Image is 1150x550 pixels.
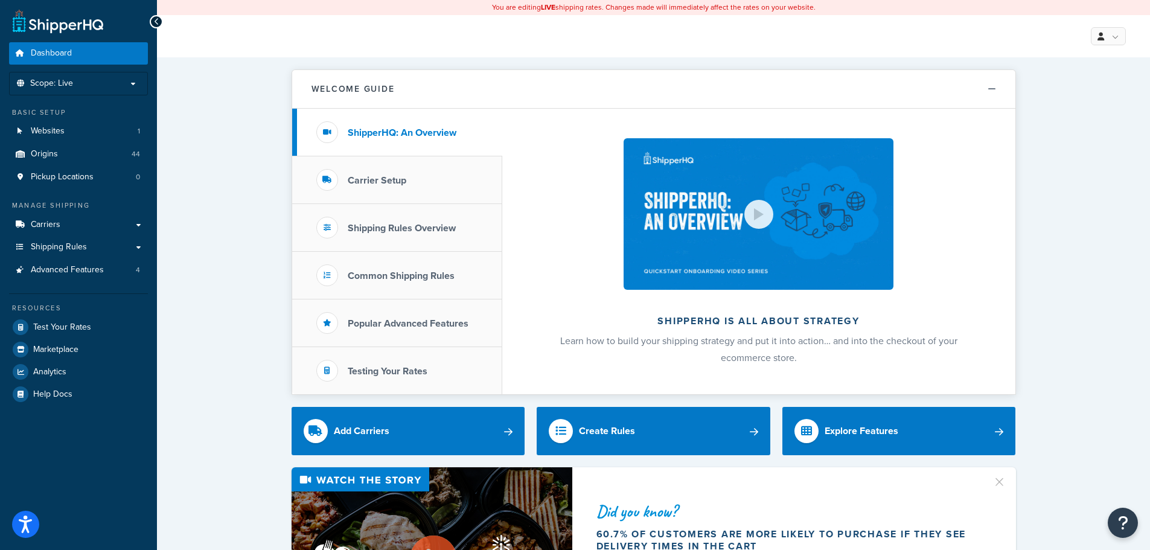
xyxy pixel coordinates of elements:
[9,236,148,258] a: Shipping Rules
[782,407,1016,455] a: Explore Features
[33,367,66,377] span: Analytics
[537,407,770,455] a: Create Rules
[9,316,148,338] a: Test Your Rates
[348,223,456,234] h3: Shipping Rules Overview
[348,127,456,138] h3: ShipperHQ: An Overview
[624,138,893,290] img: ShipperHQ is all about strategy
[136,172,140,182] span: 0
[9,303,148,313] div: Resources
[9,339,148,360] a: Marketplace
[9,259,148,281] a: Advanced Features4
[9,143,148,165] a: Origins44
[31,172,94,182] span: Pickup Locations
[9,214,148,236] a: Carriers
[579,423,635,440] div: Create Rules
[825,423,898,440] div: Explore Features
[348,318,468,329] h3: Popular Advanced Features
[9,166,148,188] a: Pickup Locations0
[9,120,148,142] li: Websites
[31,149,58,159] span: Origins
[132,149,140,159] span: 44
[138,126,140,136] span: 1
[136,265,140,275] span: 4
[33,389,72,400] span: Help Docs
[9,42,148,65] a: Dashboard
[292,407,525,455] a: Add Carriers
[1108,508,1138,538] button: Open Resource Center
[596,503,978,520] div: Did you know?
[30,78,73,89] span: Scope: Live
[560,334,957,365] span: Learn how to build your shipping strategy and put it into action… and into the checkout of your e...
[311,85,395,94] h2: Welcome Guide
[9,107,148,118] div: Basic Setup
[334,423,389,440] div: Add Carriers
[9,166,148,188] li: Pickup Locations
[31,220,60,230] span: Carriers
[9,259,148,281] li: Advanced Features
[31,242,87,252] span: Shipping Rules
[31,126,65,136] span: Websites
[9,120,148,142] a: Websites1
[9,383,148,405] a: Help Docs
[33,322,91,333] span: Test Your Rates
[31,265,104,275] span: Advanced Features
[31,48,72,59] span: Dashboard
[348,270,455,281] h3: Common Shipping Rules
[534,316,983,327] h2: ShipperHQ is all about strategy
[9,143,148,165] li: Origins
[292,70,1015,109] button: Welcome Guide
[541,2,555,13] b: LIVE
[9,200,148,211] div: Manage Shipping
[33,345,78,355] span: Marketplace
[348,366,427,377] h3: Testing Your Rates
[9,361,148,383] a: Analytics
[348,175,406,186] h3: Carrier Setup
